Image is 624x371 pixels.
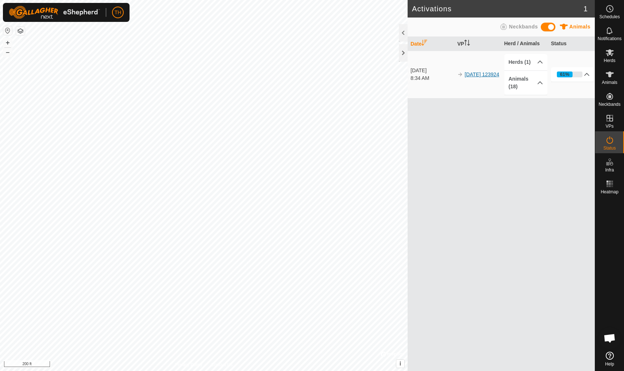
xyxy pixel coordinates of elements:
[211,362,232,368] a: Contact Us
[411,67,454,74] div: [DATE]
[412,4,583,13] h2: Activations
[605,362,614,366] span: Help
[602,80,617,85] span: Animals
[604,58,615,63] span: Herds
[396,360,404,368] button: i
[557,72,583,77] div: 61%
[464,41,470,47] p-sorticon: Activate to sort
[560,71,569,78] div: 61%
[411,74,454,82] div: 8:34 AM
[605,168,614,172] span: Infra
[504,54,548,70] p-accordion-header: Herds (1)
[3,38,12,47] button: +
[115,9,122,16] span: TH
[408,37,454,51] th: Date
[175,362,202,368] a: Privacy Policy
[599,15,620,19] span: Schedules
[16,27,25,35] button: Map Layers
[551,67,594,82] p-accordion-header: 61%
[421,41,427,47] p-sorticon: Activate to sort
[599,327,621,349] div: Open chat
[548,37,595,51] th: Status
[504,71,548,95] p-accordion-header: Animals (18)
[583,3,588,14] span: 1
[595,349,624,369] a: Help
[509,24,538,30] span: Neckbands
[400,360,401,367] span: i
[598,102,620,107] span: Neckbands
[605,124,613,128] span: VPs
[598,36,621,41] span: Notifications
[569,24,590,30] span: Animals
[3,26,12,35] button: Reset Map
[601,190,619,194] span: Heatmap
[465,72,499,77] a: [DATE] 123924
[457,72,463,77] img: arrow
[603,146,616,150] span: Status
[454,37,501,51] th: VP
[9,6,100,19] img: Gallagher Logo
[3,48,12,57] button: –
[501,37,548,51] th: Herd / Animals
